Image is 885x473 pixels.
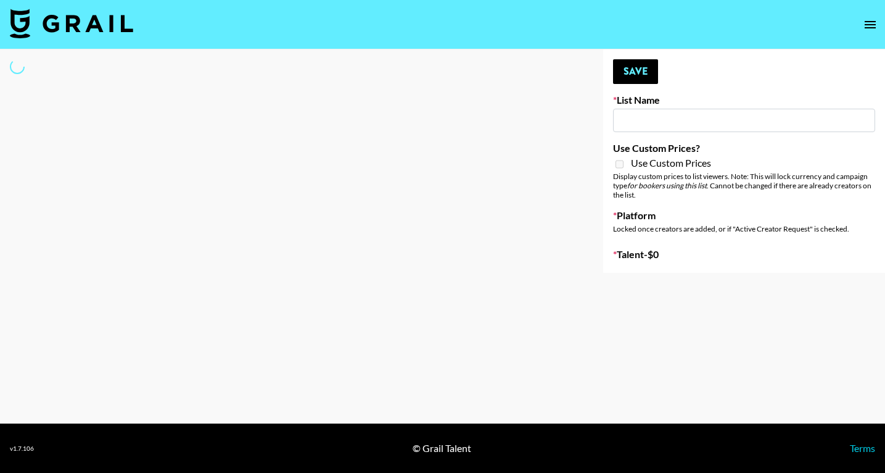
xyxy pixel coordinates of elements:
img: Grail Talent [10,9,133,38]
a: Terms [850,442,875,454]
div: © Grail Talent [413,442,471,454]
div: Display custom prices to list viewers. Note: This will lock currency and campaign type . Cannot b... [613,172,875,199]
em: for bookers using this list [627,181,707,190]
button: Save [613,59,658,84]
div: Locked once creators are added, or if "Active Creator Request" is checked. [613,224,875,233]
span: Use Custom Prices [631,157,711,169]
button: open drawer [858,12,883,37]
label: Platform [613,209,875,222]
div: v 1.7.106 [10,445,34,453]
label: Use Custom Prices? [613,142,875,154]
label: List Name [613,94,875,106]
label: Talent - $ 0 [613,248,875,261]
